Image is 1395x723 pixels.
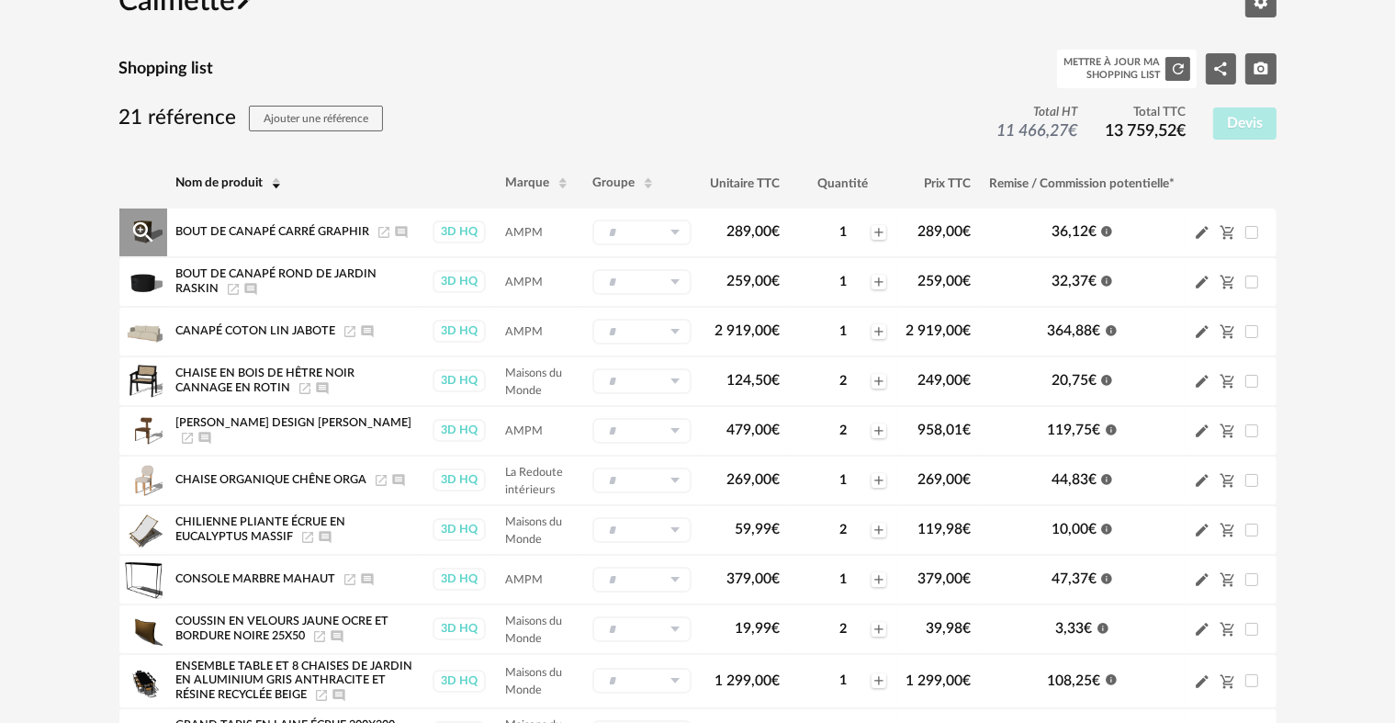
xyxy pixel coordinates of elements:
[176,616,389,641] span: Coussin en velours jaune ocre et bordure noire 25x50
[176,661,413,700] span: Ensemble table et 8 chaises de jardin en aluminium gris anthracite et résine recyclée beige
[1194,223,1210,241] span: Pencil icon
[129,219,157,246] span: Magnify Plus Outline icon
[1063,56,1160,82] div: Mettre à jour ma Shopping List
[505,574,543,585] span: AMPM
[176,226,370,237] span: Bout De Canapé Carré Graphir
[996,105,1077,121] span: Total HT
[432,617,487,640] a: 3D HQ
[1194,672,1210,690] span: Pencil icon
[592,319,692,345] div: Sélectionner un groupe
[1088,274,1097,288] span: €
[432,369,487,392] a: 3D HQ
[592,418,692,444] div: Sélectionner un groupe
[592,176,635,189] span: Groupe
[1093,673,1101,688] span: €
[592,668,692,694] div: Sélectionner un groupe
[432,220,487,243] a: 3D HQ
[918,373,972,388] span: 249,00
[124,511,163,549] img: Product pack shot
[314,689,329,700] a: Launch icon
[1048,323,1101,338] span: 364,88
[1105,322,1118,336] span: Information icon
[918,472,972,487] span: 269,00
[918,571,972,586] span: 379,00
[312,630,327,641] a: Launch icon
[330,630,344,641] span: Ajouter un commentaire
[505,425,543,436] span: AMPM
[124,661,163,700] img: Product pack shot
[816,274,870,290] div: 1
[771,274,780,288] span: €
[1052,472,1097,487] span: 44,83
[1194,570,1210,588] span: Pencil icon
[505,367,562,396] span: Maisons du Monde
[816,672,870,689] div: 1
[176,417,412,428] span: [PERSON_NAME] Design [PERSON_NAME]
[1100,371,1113,386] span: Information icon
[1085,621,1093,636] span: €
[963,373,972,388] span: €
[505,467,563,495] span: La Redoute intérieurs
[963,224,972,239] span: €
[124,312,163,351] img: Product pack shot
[963,274,972,288] span: €
[176,268,377,294] span: Bout De Canapé Rond De Jardin Raskin
[1052,274,1097,288] span: 32,37
[771,571,780,586] span: €
[300,531,315,542] span: Launch icon
[1194,273,1210,290] span: Pencil icon
[180,432,195,443] span: Launch icon
[726,571,780,586] span: 379,00
[771,472,780,487] span: €
[963,571,972,586] span: €
[176,573,336,584] span: Console Marbre Mahaut
[1052,224,1097,239] span: 36,12
[918,274,972,288] span: 259,00
[1253,61,1269,75] span: Camera icon
[374,474,388,485] span: Launch icon
[1220,472,1236,487] span: Cart Minus icon
[176,176,264,189] span: Nom de produit
[1220,224,1236,239] span: Cart Minus icon
[726,224,780,239] span: 289,00
[377,226,391,237] a: Launch icon
[1105,105,1186,121] span: Total TTC
[505,227,543,238] span: AMPM
[1194,372,1210,390] span: Pencil icon
[771,224,780,239] span: €
[1048,423,1101,437] span: 119,75
[816,323,870,340] div: 1
[1206,53,1237,85] button: Share Variant icon
[963,621,972,636] span: €
[872,473,886,488] span: Plus icon
[789,159,897,209] th: Quantité
[505,616,562,644] span: Maisons du Monde
[433,617,486,640] div: 3D HQ
[816,621,870,638] div: 2
[1105,421,1118,435] span: Information icon
[226,283,241,294] a: Launch icon
[1088,224,1097,239] span: €
[432,568,487,591] a: 3D HQ
[872,424,886,438] span: Plus icon
[343,325,357,336] a: Launch icon
[1165,57,1189,81] button: Refresh icon
[343,573,357,584] a: Launch icon
[432,270,487,293] a: 3D HQ
[963,673,972,688] span: €
[771,621,780,636] span: €
[816,373,870,390] div: 2
[432,670,487,693] a: 3D HQ
[318,531,332,542] span: Ajouter un commentaire
[124,362,163,401] img: Product pack shot
[816,224,870,241] div: 1
[592,220,692,245] div: Sélectionner un groupe
[1052,571,1097,586] span: 47,37
[124,461,163,500] img: Product pack shot
[714,323,780,338] span: 2 919,00
[872,324,886,339] span: Plus icon
[1194,521,1210,538] span: Pencil icon
[701,159,789,209] th: Unitaire TTC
